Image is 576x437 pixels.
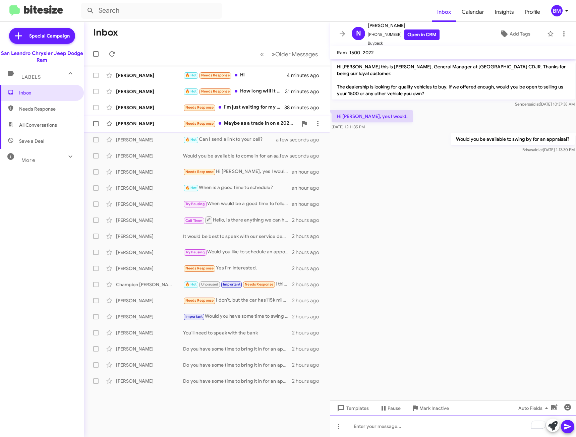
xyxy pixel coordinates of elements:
[245,282,273,287] span: Needs Response
[185,137,197,142] span: 🔥 Hot
[185,266,214,270] span: Needs Response
[183,184,292,192] div: When is a good time to schedule?
[183,248,292,256] div: Would you like to schedule an appointment for next week?
[285,88,325,95] div: 31 minutes ago
[292,281,325,288] div: 2 hours ago
[330,402,374,414] button: Templates
[183,104,284,111] div: I'm just waiting for my wife to retire .
[116,120,183,127] div: [PERSON_NAME]
[116,169,183,175] div: [PERSON_NAME]
[185,73,197,77] span: 🔥 Hot
[185,202,205,206] span: Try Pausing
[332,124,365,129] span: [DATE] 12:11:35 PM
[116,249,183,256] div: [PERSON_NAME]
[528,102,540,107] span: said at
[183,200,292,208] div: When would be a good time to follow up late next month?
[368,40,440,47] span: Buyback
[292,313,325,320] div: 2 hours ago
[81,3,222,19] input: Search
[116,378,183,384] div: [PERSON_NAME]
[116,233,183,240] div: [PERSON_NAME]
[185,298,214,303] span: Needs Response
[116,185,183,191] div: [PERSON_NAME]
[183,346,292,352] div: Do you have some time to bring it in for an appraisal this week?
[332,61,575,100] p: Hi [PERSON_NAME] this is [PERSON_NAME], General Manager at [GEOGRAPHIC_DATA] CDJR. Thanks for bei...
[183,136,284,143] div: Can I send a link to your cell?
[332,110,413,122] p: Hi [PERSON_NAME], yes I would.
[183,152,284,159] div: Would you be available to come in for an appraisal this week?
[419,402,449,414] span: Mark Inactive
[287,72,325,79] div: 4 minutes ago
[292,265,325,272] div: 2 hours ago
[388,402,401,414] span: Pause
[201,282,219,287] span: Unpaused
[256,47,322,61] nav: Page navigation example
[519,2,545,22] span: Profile
[9,28,75,44] a: Special Campaign
[21,157,35,163] span: More
[368,21,440,29] span: [PERSON_NAME]
[223,282,240,287] span: Important
[260,50,264,58] span: «
[183,362,292,368] div: Do you have some time to bring it in for an appraisal this week?
[531,147,543,152] span: said at
[404,29,440,40] a: Open in CRM
[185,105,214,110] span: Needs Response
[116,136,183,143] div: [PERSON_NAME]
[363,50,374,56] span: 2022
[292,169,325,175] div: an hour ago
[183,233,292,240] div: It would be best to speak with our service department
[29,33,70,39] span: Special Campaign
[292,362,325,368] div: 2 hours ago
[356,28,361,39] span: N
[336,402,369,414] span: Templates
[116,217,183,224] div: [PERSON_NAME]
[284,104,325,111] div: 38 minutes ago
[275,51,318,58] span: Older Messages
[185,170,214,174] span: Needs Response
[183,378,292,384] div: Do you have some time to bring it in for an appraisal this week?
[185,121,214,126] span: Needs Response
[19,106,76,112] span: Needs Response
[284,152,325,159] div: a few seconds ago
[292,297,325,304] div: 2 hours ago
[330,416,576,437] div: To enrich screen reader interactions, please activate Accessibility in Grammarly extension settings
[406,402,454,414] button: Mark Inactive
[268,47,322,61] button: Next
[201,89,230,93] span: Needs Response
[183,264,292,272] div: Yes I'm interested.
[292,185,325,191] div: an hour ago
[337,50,347,56] span: Ram
[116,346,183,352] div: [PERSON_NAME]
[201,73,230,77] span: Needs Response
[489,2,519,22] a: Insights
[116,329,183,336] div: [PERSON_NAME]
[485,28,544,40] button: Add Tags
[21,74,41,80] span: Labels
[518,402,551,414] span: Auto Fields
[292,249,325,256] div: 2 hours ago
[292,378,325,384] div: 2 hours ago
[284,136,325,143] div: a few seconds ago
[522,147,575,152] span: Brisa [DATE] 1:13:30 PM
[116,104,183,111] div: [PERSON_NAME]
[292,329,325,336] div: 2 hours ago
[116,72,183,79] div: [PERSON_NAME]
[116,201,183,207] div: [PERSON_NAME]
[292,233,325,240] div: 2 hours ago
[116,265,183,272] div: [PERSON_NAME]
[116,152,183,159] div: [PERSON_NAME]
[185,89,197,93] span: 🔥 Hot
[116,88,183,95] div: [PERSON_NAME]
[432,2,456,22] a: Inbox
[185,186,197,190] span: 🔥 Hot
[183,297,292,304] div: I don't, but the car has115k miles on it and still owe $38k. I just kbb it wouldn't make sense fo...
[183,280,292,288] div: I think you already know what $$ you would offer
[185,250,205,254] span: Try Pausing
[185,282,197,287] span: 🔥 Hot
[292,346,325,352] div: 2 hours ago
[183,120,298,127] div: Maybe as a trade in on a 2026 TRX if they get it right
[292,201,325,207] div: an hour ago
